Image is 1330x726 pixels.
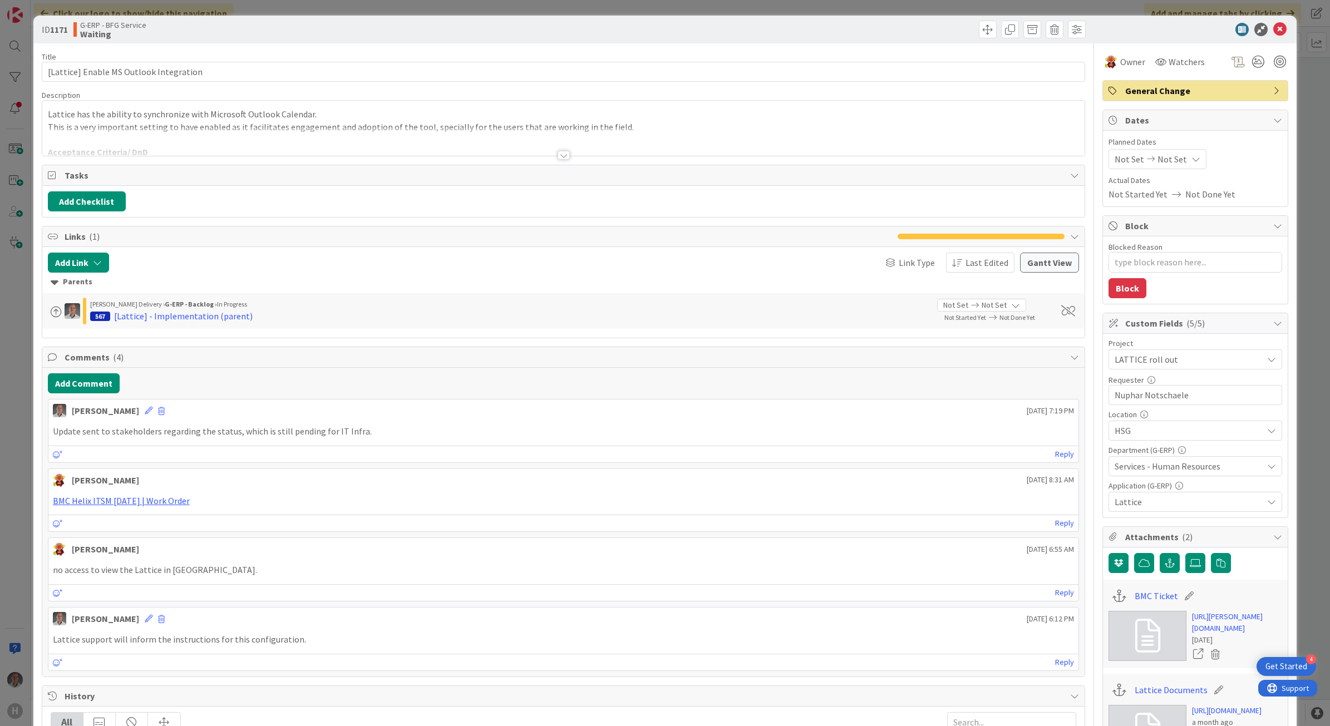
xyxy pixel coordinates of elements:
span: Last Edited [966,256,1008,269]
label: Requester [1109,375,1144,385]
div: [PERSON_NAME] [72,542,139,556]
span: ID [42,23,68,36]
span: [DATE] 6:12 PM [1027,613,1074,625]
p: Update sent to stakeholders regarding the status, which is still pending for IT Infra. [53,425,1075,438]
div: [Lattice] - Implementation (parent) [114,309,253,323]
p: This is a very important setting to have enabled as it facilitates engagement and adoption of the... [48,121,1080,134]
span: ( 1 ) [89,231,100,242]
div: Application (G-ERP) [1109,482,1282,490]
span: [DATE] 8:31 AM [1027,474,1074,486]
img: PS [53,404,66,417]
span: Planned Dates [1109,136,1282,148]
span: Not Done Yet [1185,187,1235,201]
b: 1171 [50,24,68,35]
span: History [65,689,1065,703]
span: G-ERP - BFG Service [80,21,146,29]
span: Attachments [1125,530,1268,544]
a: Reply [1055,516,1074,530]
div: 567 [90,312,110,321]
span: HSG [1115,424,1263,437]
p: no access to view the Lattice in [GEOGRAPHIC_DATA]. [53,564,1075,576]
span: Watchers [1169,55,1205,68]
div: Get Started [1265,661,1307,672]
a: Reply [1055,655,1074,669]
span: Actual Dates [1109,175,1282,186]
img: LC [53,542,66,556]
span: General Change [1125,84,1268,97]
span: Tasks [65,169,1065,182]
div: Open Get Started checklist, remaining modules: 4 [1257,657,1316,676]
img: LC [1105,55,1118,68]
div: [PERSON_NAME] [72,404,139,417]
button: Block [1109,278,1146,298]
div: [PERSON_NAME] [72,473,139,487]
span: Block [1125,219,1268,233]
button: Add Checklist [48,191,126,211]
span: Not Set [943,299,968,311]
span: Links [65,230,893,243]
label: Title [42,52,56,62]
span: Not Started Yet [1109,187,1168,201]
a: Reply [1055,586,1074,600]
span: [DATE] 6:55 AM [1027,544,1074,555]
span: Not Done Yet [999,313,1035,322]
span: Link Type [899,256,935,269]
span: [DATE] 7:19 PM [1027,405,1074,417]
div: 4 [1306,654,1316,664]
button: Add Comment [48,373,120,393]
div: Location [1109,411,1282,418]
div: Project [1109,339,1282,347]
span: ( 5/5 ) [1186,318,1205,329]
p: Lattice has the ability to synchronize with Microsoft Outlook Calendar. [48,108,1080,121]
button: Last Edited [946,253,1014,273]
span: [PERSON_NAME] Delivery › [90,300,165,308]
span: Not Started Yet [944,313,986,322]
div: Department (G-ERP) [1109,446,1282,454]
a: [URL][DOMAIN_NAME] [1192,705,1262,717]
a: [URL][PERSON_NAME][DOMAIN_NAME] [1192,611,1282,634]
span: Comments [65,350,1065,364]
span: Owner [1120,55,1145,68]
span: Services - Human Resources [1115,460,1263,473]
label: Blocked Reason [1109,242,1162,252]
a: Lattice Documents [1135,683,1208,697]
button: Gantt View [1020,253,1079,273]
img: LC [53,473,66,487]
a: Reply [1055,447,1074,461]
b: Waiting [80,29,146,38]
span: Lattice [1115,495,1263,508]
img: PS [65,303,80,319]
a: BMC Helix ITSM [DATE] | Work Order [53,495,190,506]
button: Add Link [48,253,109,273]
span: LATTICE roll out [1115,352,1257,367]
input: type card name here... [42,62,1086,82]
span: ( 4 ) [113,352,124,363]
span: ( 2 ) [1182,531,1193,542]
span: Not Set [1157,152,1187,166]
span: Not Set [982,299,1007,311]
span: Support [23,2,51,15]
span: Custom Fields [1125,317,1268,330]
div: [PERSON_NAME] [72,612,139,625]
img: PS [53,612,66,625]
a: Open [1192,647,1204,661]
b: G-ERP - Backlog › [165,300,217,308]
div: [DATE] [1192,634,1282,646]
span: Not Set [1115,152,1144,166]
a: BMC Ticket [1135,589,1178,602]
span: Description [42,90,80,100]
span: In Progress [217,300,247,308]
div: Parents [51,276,1077,288]
p: Lattice support will inform the instructions for this configuration. [53,633,1075,646]
span: Dates [1125,113,1268,127]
